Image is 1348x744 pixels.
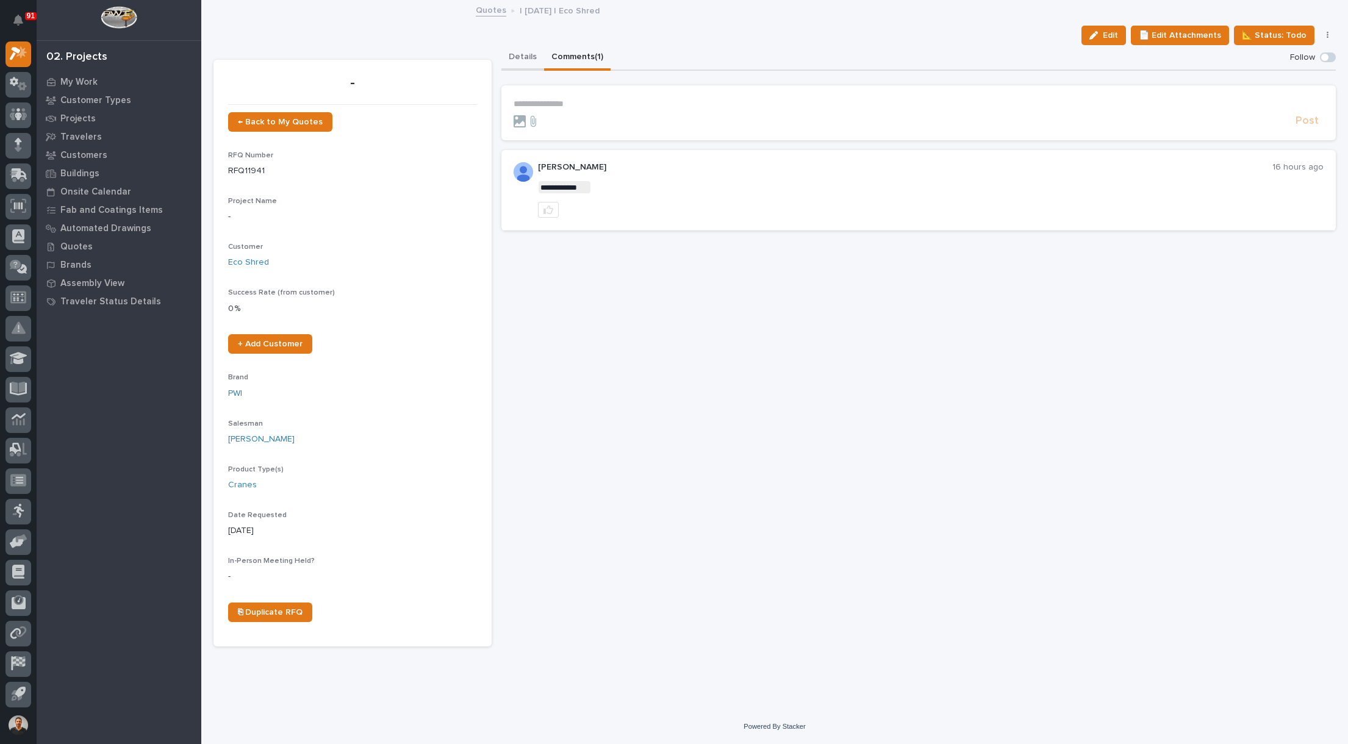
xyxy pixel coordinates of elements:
a: PWI [228,387,242,400]
span: RFQ Number [228,152,273,159]
a: Travelers [37,127,201,146]
p: Buildings [60,168,99,179]
span: ← Back to My Quotes [238,118,323,126]
button: Comments (1) [544,45,611,71]
p: RFQ11941 [228,165,477,177]
button: Post [1291,114,1324,128]
a: Traveler Status Details [37,292,201,310]
img: Workspace Logo [101,6,137,29]
p: Automated Drawings [60,223,151,234]
p: Projects [60,113,96,124]
p: 16 hours ago [1272,162,1324,173]
button: users-avatar [5,712,31,738]
button: Details [501,45,544,71]
p: 91 [27,12,35,20]
span: 📐 Status: Todo [1242,28,1307,43]
a: ← Back to My Quotes [228,112,332,132]
p: Assembly View [60,278,124,289]
a: My Work [37,73,201,91]
span: Customer [228,243,263,251]
span: ⎘ Duplicate RFQ [238,608,303,617]
a: Automated Drawings [37,219,201,237]
a: Onsite Calendar [37,182,201,201]
a: Projects [37,109,201,127]
p: [PERSON_NAME] [538,162,1272,173]
a: [PERSON_NAME] [228,433,295,446]
a: ⎘ Duplicate RFQ [228,603,312,622]
img: ALV-UjVK11pvv0JrxM8bNkTQWfv4xnZ85s03ZHtFT3xxB8qVTUjtPHO-DWWZTEdA35mZI6sUjE79Qfstu9ANu_EFnWHbkWd3s... [514,162,533,182]
a: Buildings [37,164,201,182]
button: Notifications [5,7,31,33]
div: Notifications91 [15,15,31,34]
p: - [228,210,477,223]
a: Customers [37,146,201,164]
p: [DATE] [228,524,477,537]
p: Customer Types [60,95,131,106]
span: In-Person Meeting Held? [228,557,315,565]
a: Powered By Stacker [744,723,805,730]
p: Fab and Coatings Items [60,205,163,216]
p: My Work [60,77,98,88]
span: Post [1296,114,1319,128]
button: like this post [538,202,559,218]
button: Edit [1081,26,1126,45]
a: Customer Types [37,91,201,109]
span: Edit [1103,30,1118,41]
p: Follow [1290,52,1315,63]
p: - [228,570,477,583]
button: 📄 Edit Attachments [1131,26,1229,45]
p: - [228,74,477,92]
span: + Add Customer [238,340,303,348]
p: Customers [60,150,107,161]
p: | [DATE] | Eco Shred [520,3,600,16]
span: Salesman [228,420,263,427]
a: Brands [37,256,201,274]
p: Onsite Calendar [60,187,131,198]
a: Eco Shred [228,256,269,269]
a: Fab and Coatings Items [37,201,201,219]
span: Date Requested [228,512,287,519]
p: Traveler Status Details [60,296,161,307]
p: Quotes [60,241,93,252]
span: 📄 Edit Attachments [1139,28,1221,43]
a: + Add Customer [228,334,312,354]
a: Quotes [476,2,506,16]
span: Project Name [228,198,277,205]
p: 0 % [228,302,477,315]
a: Quotes [37,237,201,256]
span: Success Rate (from customer) [228,289,335,296]
span: Brand [228,374,248,381]
div: 02. Projects [46,51,107,64]
button: 📐 Status: Todo [1234,26,1314,45]
a: Assembly View [37,274,201,292]
p: Brands [60,260,91,271]
span: Product Type(s) [228,466,284,473]
p: Travelers [60,132,102,143]
a: Cranes [228,479,257,492]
